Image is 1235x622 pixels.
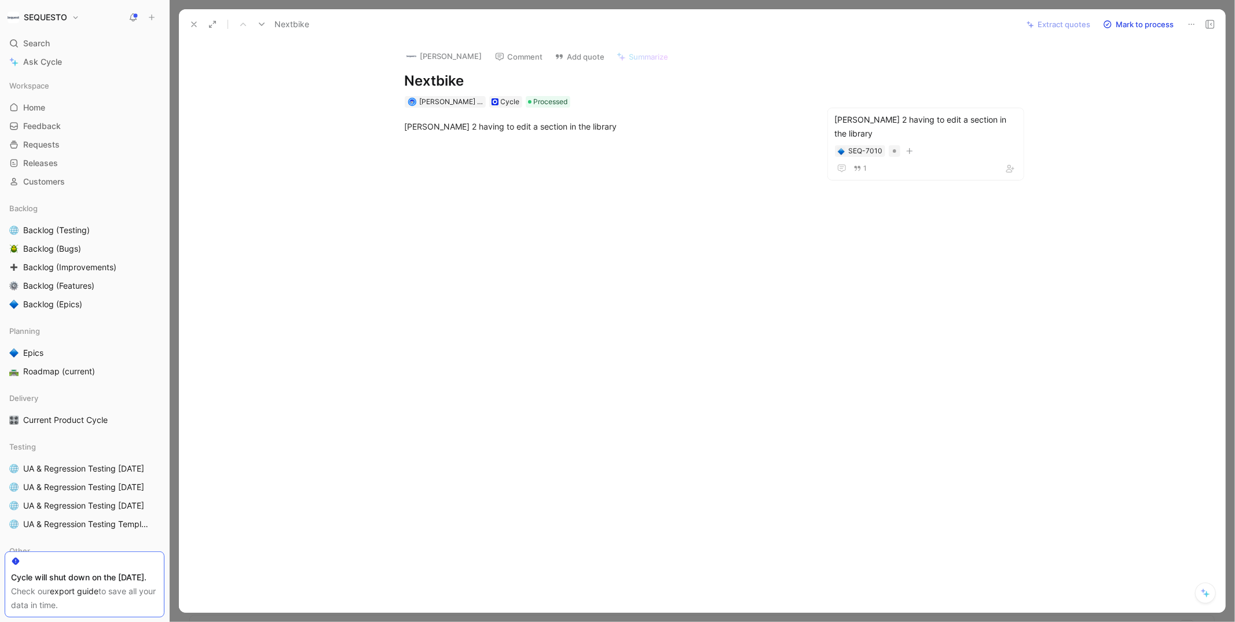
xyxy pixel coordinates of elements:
a: 🌐Backlog (Testing) [5,222,164,239]
div: Planning [5,322,164,340]
div: 🔷 [837,147,845,155]
span: UA & Regression Testing [DATE] [23,481,144,493]
span: Releases [23,157,58,169]
a: ⚙️Backlog (Features) [5,277,164,295]
button: 🌐 [7,223,21,237]
span: Ask Cycle [23,55,62,69]
div: Backlog🌐Backlog (Testing)🪲Backlog (Bugs)➕Backlog (Improvements)⚙️Backlog (Features)🔷Backlog (Epics) [5,200,164,313]
button: 🌐 [7,480,21,494]
button: 🛣️ [7,365,21,378]
span: UA & Regression Testing Template [23,518,149,530]
span: UA & Regression Testing [DATE] [23,500,144,511]
a: 🔷Epics [5,344,164,362]
a: 🌐UA & Regression Testing Template [5,516,164,533]
span: Feedback [23,120,61,132]
div: Processed [526,96,570,108]
img: 🔷 [9,348,19,358]
div: Testing🌐UA & Regression Testing [DATE]🌐UA & Regression Testing [DATE]🌐UA & Regression Testing [DA... [5,438,164,533]
button: SEQUESTOSEQUESTO [5,9,82,25]
img: ➕ [9,263,19,272]
span: Current Product Cycle [23,414,108,426]
span: UA & Regression Testing [DATE] [23,463,144,474]
span: Testing [9,441,36,452]
img: 🔷 [9,300,19,309]
a: Customers [5,173,164,190]
img: 🛣️ [9,367,19,376]
img: 🌐 [9,464,19,473]
button: 🌐 [7,462,21,476]
button: 🌐 [7,517,21,531]
button: 🔷 [7,297,21,311]
div: SEQ-7010 [849,145,883,157]
button: 🎛️ [7,413,21,427]
span: Backlog (Bugs) [23,243,81,255]
span: [PERSON_NAME] t'Serstevens [420,97,518,106]
span: Summarize [629,51,669,62]
img: 🌐 [9,226,19,235]
span: Backlog (Improvements) [23,262,116,273]
span: Planning [9,325,40,337]
span: Backlog (Features) [23,280,94,292]
div: Delivery🎛️Current Product Cycle [5,389,164,429]
div: [PERSON_NAME] 2 having to edit a section in the library [405,120,805,133]
img: 🌐 [9,501,19,510]
a: 🪲Backlog (Bugs) [5,240,164,257]
span: Requests [23,139,60,150]
button: logo[PERSON_NAME] [400,47,488,65]
div: [PERSON_NAME] 2 having to edit a section in the library [835,113,1017,141]
img: 🎛️ [9,415,19,425]
img: logo [405,50,417,62]
button: Add quote [549,49,610,65]
button: Summarize [611,49,674,65]
span: 1 [864,165,867,172]
div: Planning🔷Epics🛣️Roadmap (current) [5,322,164,380]
img: avatar [409,99,415,105]
div: Workspace [5,77,164,94]
span: Backlog (Epics) [23,299,82,310]
img: 🪲 [9,244,19,253]
a: 🌐UA & Regression Testing [DATE] [5,479,164,496]
img: 🌐 [9,520,19,529]
button: 1 [851,162,870,175]
img: ⚙️ [9,281,19,290]
div: Backlog [5,200,164,217]
div: Other [5,542,164,560]
div: Testing [5,438,164,455]
a: 🔷Backlog (Epics) [5,296,164,313]
span: Epics [23,347,43,359]
div: Search [5,35,164,52]
span: Nextbike [274,17,309,31]
a: 🎛️Current Product Cycle [5,411,164,429]
button: Extract quotes [1021,16,1095,32]
a: 🛣️Roadmap (current) [5,363,164,380]
a: Home [5,99,164,116]
a: Feedback [5,117,164,135]
span: Roadmap (current) [23,366,95,377]
span: Workspace [9,80,49,91]
div: Cycle will shut down on the [DATE]. [11,571,158,584]
a: Requests [5,136,164,153]
button: ➕ [7,260,21,274]
img: SEQUESTO [8,12,19,23]
span: Processed [534,96,568,108]
img: 🌐 [9,483,19,492]
h1: Nextbike [405,72,805,90]
span: Other [9,545,30,557]
span: Search [23,36,50,50]
a: export guide [50,586,98,596]
button: Comment [490,49,548,65]
a: 🌐UA & Regression Testing [DATE] [5,460,164,477]
span: Customers [23,176,65,187]
span: Backlog (Testing) [23,224,90,236]
span: Backlog [9,203,38,214]
span: Home [23,102,45,113]
a: ➕Backlog (Improvements) [5,259,164,276]
a: Ask Cycle [5,53,164,71]
div: Delivery [5,389,164,407]
button: 🪲 [7,242,21,256]
button: 🌐 [7,499,21,513]
button: ⚙️ [7,279,21,293]
div: Cycle [501,96,520,108]
button: Mark to process [1098,16,1179,32]
a: 🌐UA & Regression Testing [DATE] [5,497,164,514]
